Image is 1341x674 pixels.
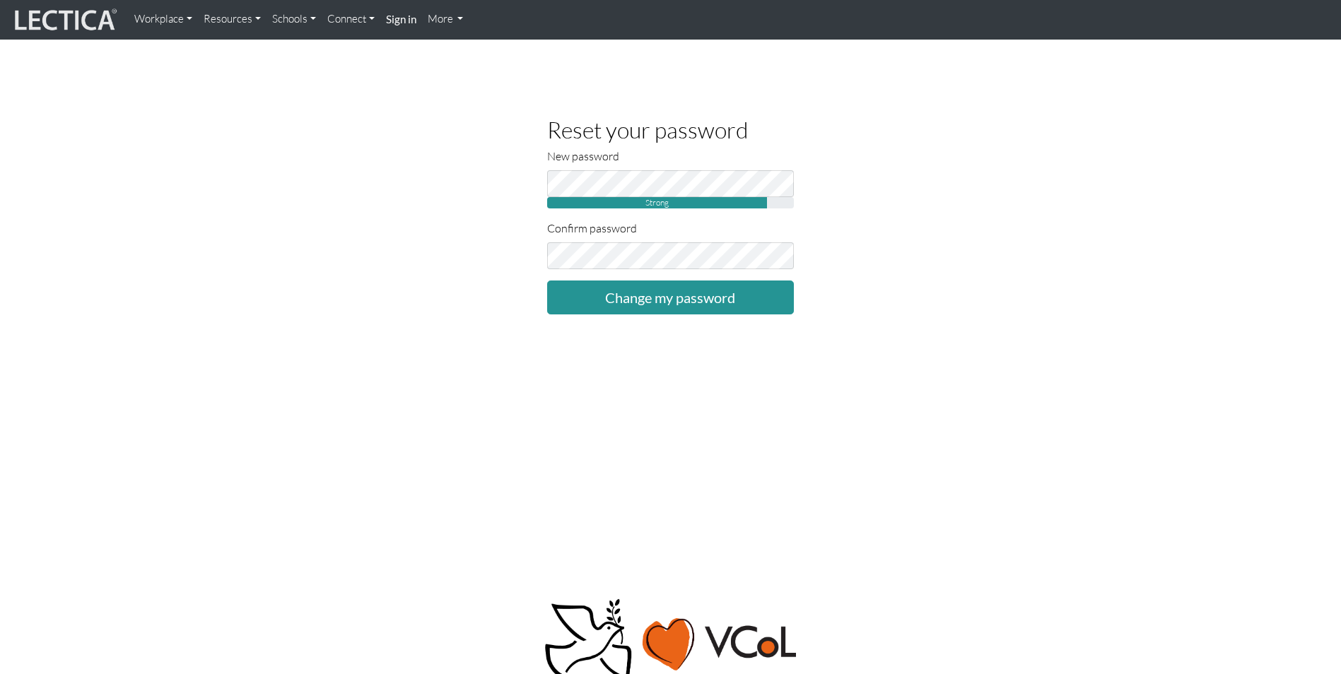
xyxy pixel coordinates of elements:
[547,117,795,142] h2: Reset your password
[380,6,422,34] a: Sign in
[322,6,380,33] a: Connect
[547,148,619,165] label: New password
[129,6,198,33] a: Workplace
[386,13,416,25] strong: Sign in
[11,6,117,33] img: lecticalive
[547,197,767,208] span: Strong
[547,220,637,237] label: Confirm password
[547,280,795,314] input: Change my password
[198,6,267,33] a: Resources
[422,6,469,33] a: More
[267,6,322,33] a: Schools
